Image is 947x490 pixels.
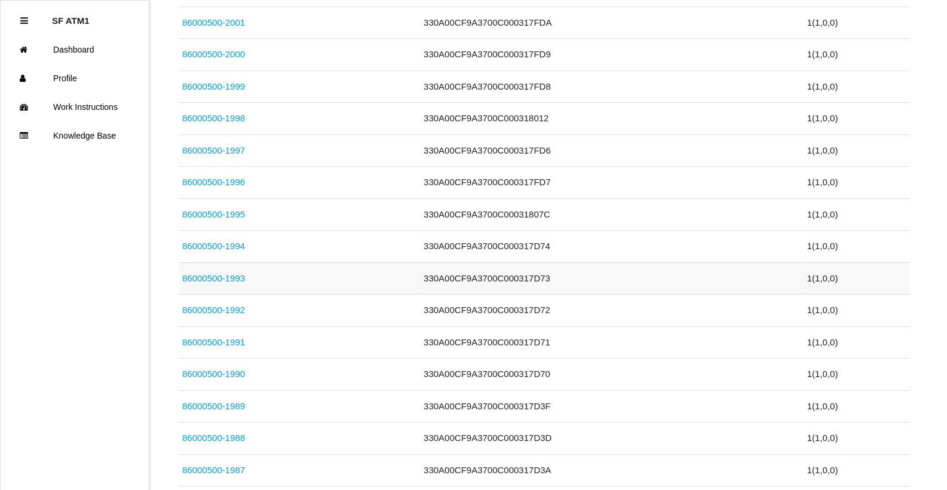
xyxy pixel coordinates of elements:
a: Dashboard [1,35,149,64]
td: 330A00CF9A3700C000317FD9 [421,39,804,71]
a: 86000500-1995 [182,209,245,219]
td: 1 ( 1 , 0 , 0 ) [804,198,909,231]
td: 330A00CF9A3700C000317D3D [421,422,804,455]
td: 330A00CF9A3700C000317FD8 [421,71,804,103]
a: 86000500-1993 [182,273,245,283]
td: 330A00CF9A3700C000317D3A [421,454,804,486]
td: 330A00CF9A3700C000317D73 [421,262,804,295]
td: 330A00CF9A3700C000317FD7 [421,167,804,199]
td: 1 ( 1 , 0 , 0 ) [804,262,909,295]
a: Knowledge Base [1,121,149,150]
td: 1 ( 1 , 0 , 0 ) [804,231,909,263]
a: 86000500-1998 [182,113,245,123]
td: 1 ( 1 , 0 , 0 ) [804,326,909,359]
p: SF ATM1 [52,7,90,26]
td: 330A00CF9A3700C000317D3F [421,390,804,422]
a: 86000500-1987 [182,465,245,475]
td: 330A00CF9A3700C000317D71 [421,326,804,359]
a: 86000500-2001 [182,17,245,27]
td: 1 ( 1 , 0 , 0 ) [804,167,909,199]
td: 1 ( 1 , 0 , 0 ) [804,39,909,71]
a: 86000500-1994 [182,241,245,251]
div: Close [20,7,28,35]
td: 1 ( 1 , 0 , 0 ) [804,454,909,486]
a: 86000500-1999 [182,81,245,91]
td: 1 ( 1 , 0 , 0 ) [804,103,909,135]
td: 1 ( 1 , 0 , 0 ) [804,359,909,391]
td: 330A00CF9A3700C000317D74 [421,231,804,263]
a: Profile [1,64,149,93]
a: 86000500-1991 [182,337,245,347]
td: 330A00CF9A3700C00031807C [421,198,804,231]
a: 86000500-1997 [182,145,245,155]
td: 330A00CF9A3700C000318012 [421,103,804,135]
td: 330A00CF9A3700C000317D72 [421,295,804,327]
a: 86000500-1989 [182,401,245,411]
td: 1 ( 1 , 0 , 0 ) [804,390,909,422]
td: 1 ( 1 , 0 , 0 ) [804,71,909,103]
td: 330A00CF9A3700C000317FD6 [421,134,804,167]
td: 330A00CF9A3700C000317D70 [421,359,804,391]
a: 86000500-2000 [182,49,245,59]
td: 1 ( 1 , 0 , 0 ) [804,422,909,455]
a: 86000500-1990 [182,369,245,379]
td: 330A00CF9A3700C000317FDA [421,7,804,39]
a: 86000500-1988 [182,433,245,443]
td: 1 ( 1 , 0 , 0 ) [804,134,909,167]
a: Work Instructions [1,93,149,121]
td: 1 ( 1 , 0 , 0 ) [804,295,909,327]
a: 86000500-1996 [182,177,245,187]
a: 86000500-1992 [182,305,245,315]
td: 1 ( 1 , 0 , 0 ) [804,7,909,39]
